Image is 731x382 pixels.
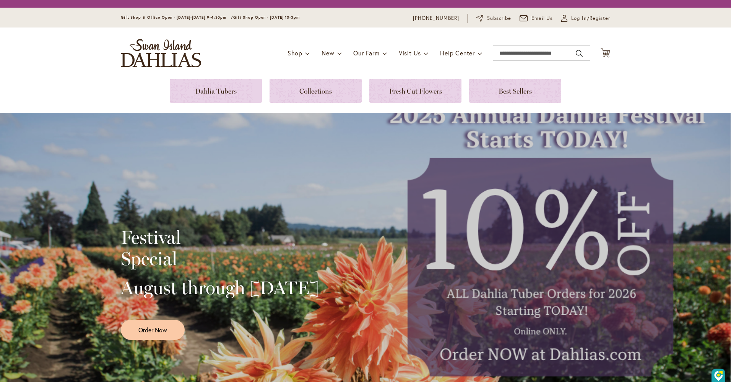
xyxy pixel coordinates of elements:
a: store logo [121,39,201,67]
span: Order Now [138,325,167,334]
span: Gift Shop Open - [DATE] 10-3pm [233,15,300,20]
h2: Festival Special [121,227,319,269]
a: Email Us [520,15,553,22]
span: Log In/Register [571,15,610,22]
span: Email Us [531,15,553,22]
span: Shop [288,49,302,57]
span: Subscribe [487,15,511,22]
a: Log In/Register [561,15,610,22]
button: Search [576,47,583,60]
span: Visit Us [399,49,421,57]
a: Order Now [121,320,185,340]
span: Gift Shop & Office Open - [DATE]-[DATE] 9-4:30pm / [121,15,233,20]
span: Help Center [440,49,475,57]
img: DzVsEph+IJtmAAAAAElFTkSuQmCC [714,371,723,381]
h2: August through [DATE] [121,277,319,298]
a: [PHONE_NUMBER] [413,15,459,22]
span: Our Farm [353,49,379,57]
a: Subscribe [476,15,511,22]
span: New [322,49,334,57]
